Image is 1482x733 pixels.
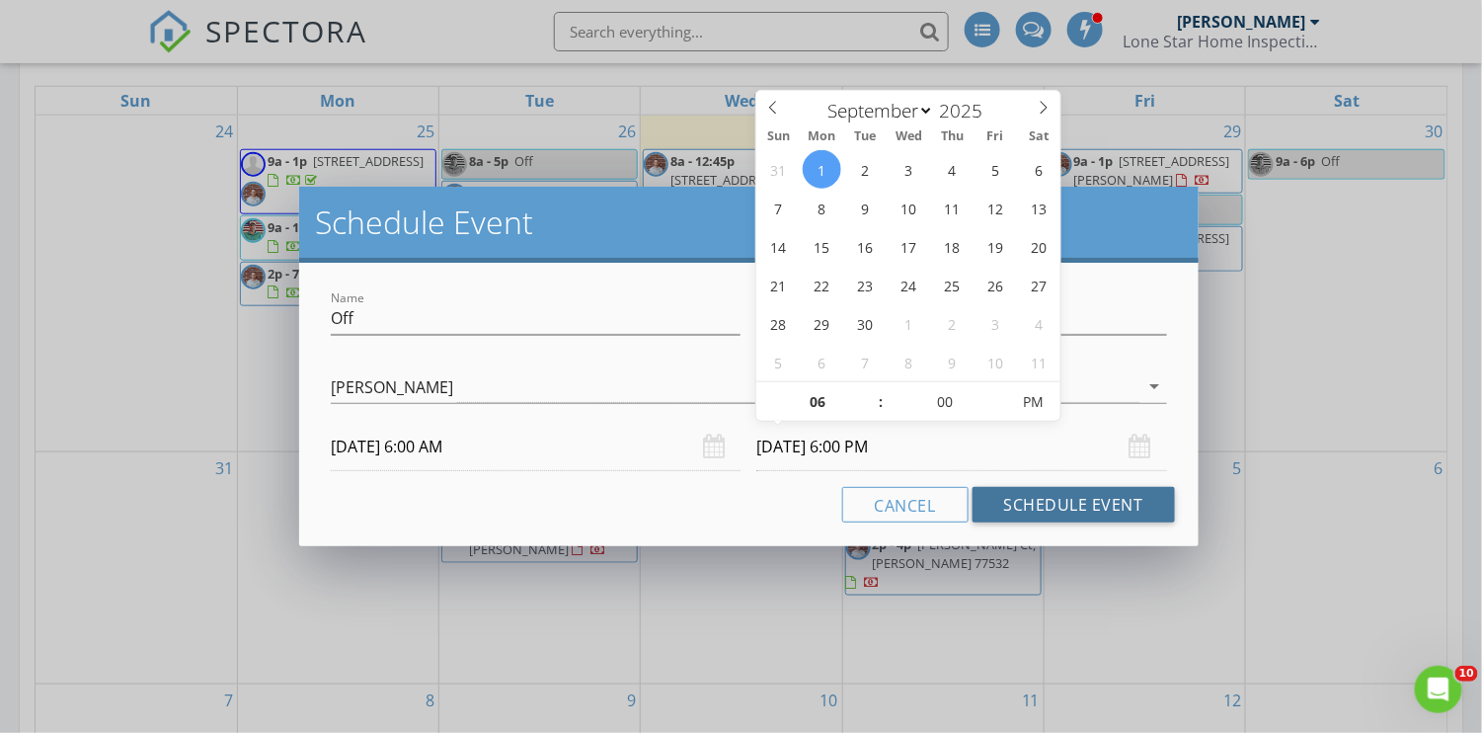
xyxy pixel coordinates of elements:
[890,189,928,227] span: September 10, 2025
[976,189,1015,227] span: September 12, 2025
[756,130,800,143] span: Sun
[759,150,798,189] span: August 31, 2025
[973,487,1175,523] button: Schedule Event
[933,266,972,304] span: September 25, 2025
[933,150,972,189] span: September 4, 2025
[1020,304,1058,343] span: October 4, 2025
[803,304,841,343] span: September 29, 2025
[842,487,969,523] button: Cancel
[1020,343,1058,381] span: October 11, 2025
[803,227,841,266] span: September 15, 2025
[933,189,972,227] span: September 11, 2025
[846,227,885,266] span: September 16, 2025
[976,343,1015,381] span: October 10, 2025
[1020,189,1058,227] span: September 13, 2025
[974,130,1017,143] span: Fri
[803,266,841,304] span: September 22, 2025
[846,189,885,227] span: September 9, 2025
[1017,130,1060,143] span: Sat
[759,304,798,343] span: September 28, 2025
[846,343,885,381] span: October 7, 2025
[331,378,453,396] div: [PERSON_NAME]
[879,382,885,422] span: :
[933,304,972,343] span: October 2, 2025
[1020,266,1058,304] span: September 27, 2025
[1020,150,1058,189] span: September 6, 2025
[759,189,798,227] span: September 7, 2025
[843,130,887,143] span: Tue
[803,189,841,227] span: September 8, 2025
[759,343,798,381] span: October 5, 2025
[803,343,841,381] span: October 6, 2025
[1020,227,1058,266] span: September 20, 2025
[933,227,972,266] span: September 18, 2025
[890,266,928,304] span: September 24, 2025
[890,343,928,381] span: October 8, 2025
[803,150,841,189] span: September 1, 2025
[846,150,885,189] span: September 2, 2025
[976,266,1015,304] span: September 26, 2025
[1006,382,1060,422] span: Click to toggle
[1455,666,1478,682] span: 10
[890,304,928,343] span: October 1, 2025
[930,130,974,143] span: Thu
[976,227,1015,266] span: September 19, 2025
[846,266,885,304] span: September 23, 2025
[331,423,741,471] input: Select date
[887,130,930,143] span: Wed
[934,98,999,123] input: Year
[800,130,843,143] span: Mon
[759,266,798,304] span: September 21, 2025
[315,203,1182,242] h2: Schedule Event
[759,227,798,266] span: September 14, 2025
[976,304,1015,343] span: October 3, 2025
[976,150,1015,189] span: September 5, 2025
[756,423,1166,471] input: Select date
[846,304,885,343] span: September 30, 2025
[1415,666,1462,713] iframe: Intercom live chat
[890,227,928,266] span: September 17, 2025
[933,343,972,381] span: October 9, 2025
[1143,374,1167,398] i: arrow_drop_down
[890,150,928,189] span: September 3, 2025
